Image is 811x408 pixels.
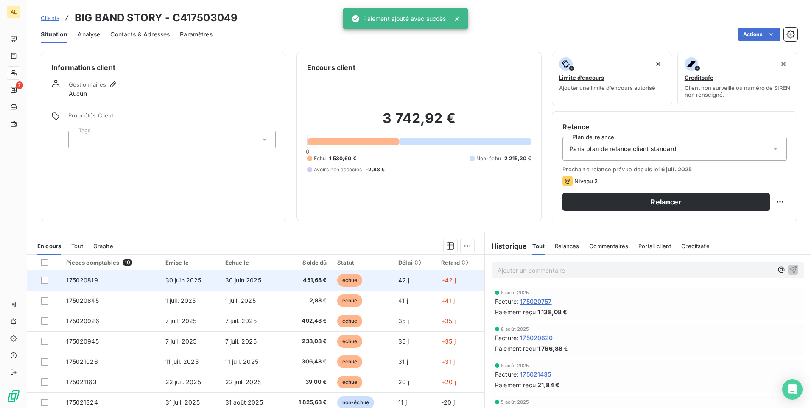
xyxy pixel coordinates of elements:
[287,337,327,346] span: 238,08 €
[287,398,327,407] span: 1 825,68 €
[495,333,518,342] span: Facture :
[562,122,787,132] h6: Relance
[681,243,710,249] span: Creditsafe
[685,74,713,81] span: Creditsafe
[441,297,455,304] span: +41 j
[520,333,553,342] span: 175020620
[165,378,201,386] span: 22 juil. 2025
[225,338,257,345] span: 7 juil. 2025
[782,379,803,400] div: Open Intercom Messenger
[366,166,385,173] span: -2,88 €
[337,335,363,348] span: échue
[537,344,568,353] span: 1 766,88 €
[287,276,327,285] span: 451,68 €
[441,317,456,324] span: +35 j
[165,358,199,365] span: 11 juil. 2025
[738,28,780,41] button: Actions
[441,277,456,284] span: +42 j
[76,136,82,143] input: Ajouter une valeur
[66,259,155,266] div: Pièces comptables
[287,259,327,266] div: Solde dû
[71,243,83,249] span: Tout
[562,193,770,211] button: Relancer
[638,243,671,249] span: Portail client
[66,338,98,345] span: 175020945
[225,358,258,365] span: 11 juil. 2025
[337,315,363,327] span: échue
[225,259,277,266] div: Échue le
[574,178,598,184] span: Niveau 2
[552,52,672,106] button: Limite d’encoursAjouter une limite d’encours autorisé
[570,145,677,153] span: Paris plan de relance client standard
[398,297,408,304] span: 41 j
[225,399,263,406] span: 31 août 2025
[537,380,559,389] span: 21,84 €
[306,148,309,155] span: 0
[476,155,501,162] span: Non-échu
[495,344,536,353] span: Paiement reçu
[314,166,362,173] span: Avoirs non associés
[532,243,545,249] span: Tout
[69,89,87,98] span: Aucun
[165,317,197,324] span: 7 juil. 2025
[501,290,529,295] span: 8 août 2025
[66,399,98,406] span: 175021324
[66,378,96,386] span: 175021163
[441,399,455,406] span: -20 j
[225,317,257,324] span: 7 juil. 2025
[495,370,518,379] span: Facture :
[398,317,409,324] span: 35 j
[41,14,59,21] span: Clients
[495,297,518,306] span: Facture :
[658,166,692,173] span: 16 juil. 2025
[165,259,215,266] div: Émise le
[398,259,431,266] div: Délai
[287,358,327,366] span: 306,48 €
[110,30,170,39] span: Contacts & Adresses
[287,317,327,325] span: 492,48 €
[225,378,261,386] span: 22 juil. 2025
[93,243,113,249] span: Graphe
[51,62,276,73] h6: Informations client
[520,370,551,379] span: 175021435
[78,30,100,39] span: Analyse
[501,400,529,405] span: 5 août 2025
[75,10,238,25] h3: BIG BAND STORY - C417503049
[351,11,446,26] div: Paiement ajouté avec succès
[495,307,536,316] span: Paiement reçu
[287,296,327,305] span: 2,88 €
[7,83,20,97] a: 7
[337,376,363,388] span: échue
[16,81,23,89] span: 7
[180,30,213,39] span: Paramètres
[441,358,455,365] span: +31 j
[559,84,655,91] span: Ajouter une limite d’encours autorisé
[398,277,409,284] span: 42 j
[287,378,327,386] span: 39,00 €
[441,259,479,266] div: Retard
[7,5,20,19] div: AL
[41,30,67,39] span: Situation
[398,399,407,406] span: 11 j
[537,307,568,316] span: 1 138,08 €
[225,297,256,304] span: 1 juil. 2025
[398,378,409,386] span: 20 j
[501,363,529,368] span: 8 août 2025
[7,389,20,403] img: Logo LeanPay
[504,155,531,162] span: 2 215,20 €
[677,52,797,106] button: CreditsafeClient non surveillé ou numéro de SIREN non renseigné.
[337,259,388,266] div: Statut
[485,241,527,251] h6: Historique
[685,84,790,98] span: Client non surveillé ou numéro de SIREN non renseigné.
[165,277,201,284] span: 30 juin 2025
[66,297,98,304] span: 175020845
[559,74,604,81] span: Limite d’encours
[69,81,106,88] span: Gestionnaires
[562,166,787,173] span: Prochaine relance prévue depuis le
[66,317,99,324] span: 175020926
[441,338,456,345] span: +35 j
[66,277,98,284] span: 175020819
[337,355,363,368] span: échue
[307,110,531,135] h2: 3 742,92 €
[589,243,628,249] span: Commentaires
